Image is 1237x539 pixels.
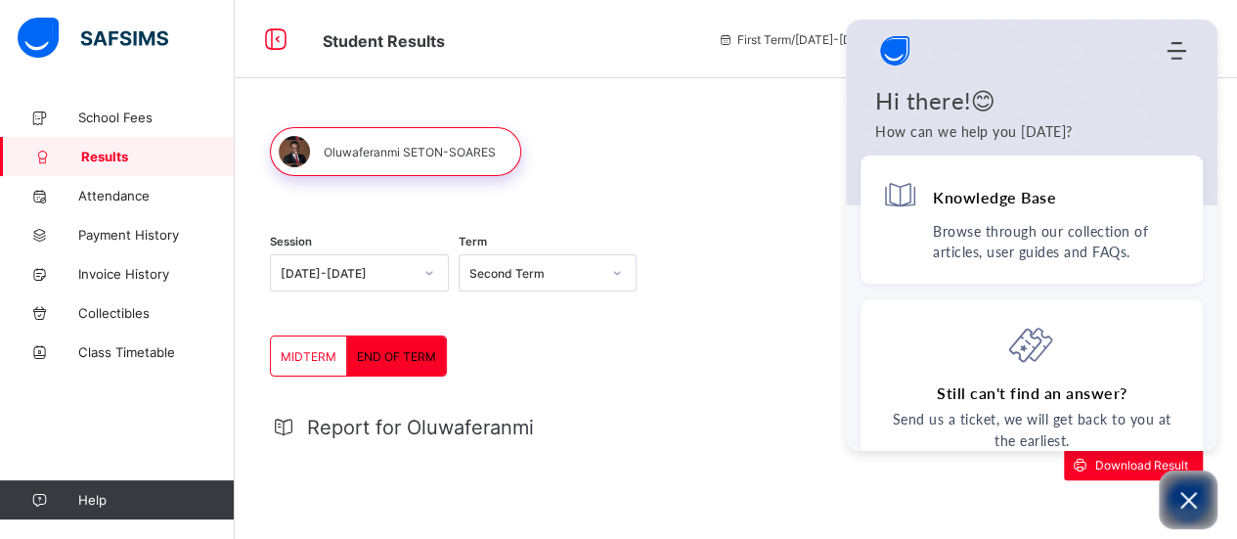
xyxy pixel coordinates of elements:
[281,349,336,364] span: MIDTERM
[78,266,235,282] span: Invoice History
[78,227,235,243] span: Payment History
[78,492,234,508] span: Help
[937,382,1127,404] h4: Still can't find an answer?
[459,235,487,248] span: Term
[875,31,914,70] span: Company logo
[270,235,312,248] span: Session
[78,305,235,321] span: Collectibles
[875,86,1188,115] h1: Hi there!😊
[933,187,1056,207] h4: Knowledge Base
[18,18,168,59] img: safsims
[1159,471,1217,529] button: Open asap
[81,149,235,164] span: Results
[933,221,1181,262] p: Browse through our collection of articles, user guides and FAQs.
[861,156,1203,284] div: Knowledge BaseBrowse through our collection of articles, user guides and FAQs.
[78,110,235,125] span: School Fees
[78,188,235,203] span: Attendance
[323,31,445,51] span: Student Results
[875,121,1188,143] p: How can we help you today?
[281,266,413,281] div: [DATE]-[DATE]
[875,31,914,70] img: logo
[1164,41,1188,61] div: Modules Menu
[882,409,1181,452] p: Send us a ticket, we will get back to you at the earliest.
[357,349,436,364] span: END OF TERM
[307,416,534,439] span: Report for Oluwaferanmi
[1095,458,1188,472] span: Download Result
[718,32,877,47] span: session/term information
[469,266,601,281] div: Second Term
[78,344,235,360] span: Class Timetable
